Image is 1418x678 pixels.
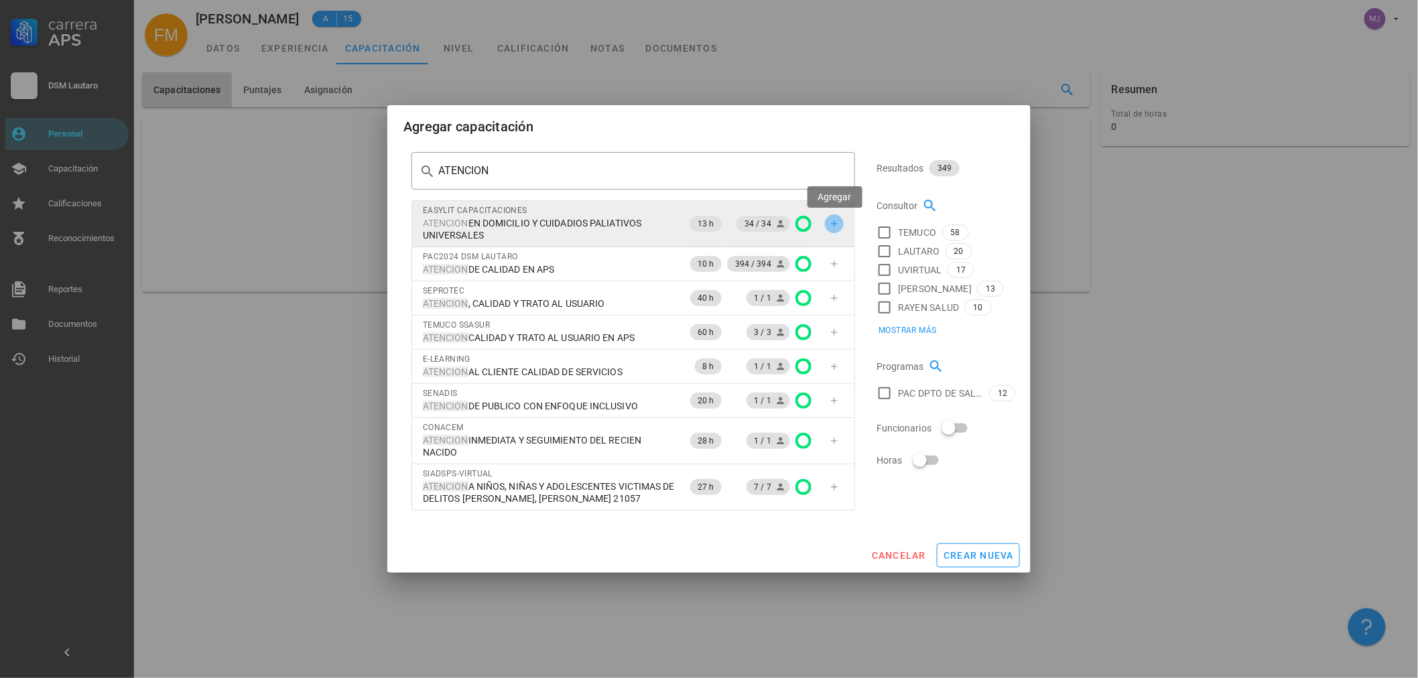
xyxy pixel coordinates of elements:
span: TEMUCO SSASUR [423,320,490,330]
span: 1 / 1 [755,393,783,409]
span: TEMUCO [898,226,937,239]
span: CALIDAD Y TRATO AL USUARIO EN APS [423,332,635,344]
button: crear nueva [937,543,1020,567]
span: UVIRTUAL [898,263,942,277]
span: 13 [986,281,995,296]
span: SENADIS [423,389,458,398]
span: 40 h [698,290,714,306]
span: 13 h [698,216,714,232]
span: A NIÑOS, NIÑAS Y ADOLESCENTES VICTIMAS DE DELITOS [PERSON_NAME], [PERSON_NAME] 21057 [423,480,677,504]
div: Resultados [877,152,1007,184]
span: RAYEN SALUD [898,301,960,314]
span: 10 [974,300,983,315]
span: [PERSON_NAME] [898,282,972,295]
span: crear nueva [943,550,1014,561]
div: Funcionarios [877,412,1007,444]
button: Mostrar más [870,321,945,340]
span: 34 / 34 [745,216,782,232]
mark: ATENCION [423,264,468,275]
span: 8 h [703,358,714,375]
span: 28 h [698,433,714,449]
span: E-LEARNING [423,354,470,364]
div: Agregar capacitación [403,116,533,137]
mark: ATENCION [423,218,468,228]
input: Buscar capacitación… [438,160,828,182]
span: AL CLIENTE CALIDAD DE SERVICIOS [423,366,623,378]
span: CONACEM [423,423,464,432]
span: DE PUBLICO CON ENFOQUE INCLUSIVO [423,400,638,412]
div: Horas [877,444,1007,476]
span: EN DOMICILIO Y CUIDADIOS PALIATIVOS UNIVERSALES [423,217,677,241]
span: PAC2024 DSM LAUTARO [423,252,518,261]
span: 3 / 3 [755,324,783,340]
span: 27 h [698,479,714,495]
div: Programas [877,350,1007,383]
span: LAUTARO [898,245,940,258]
span: INMEDIATA Y SEGUIMIENTO DEL RECIEN NACIDO [423,434,677,458]
span: 58 [951,225,960,240]
span: PAC DPTO DE SALUD LAUTARO [898,387,984,400]
span: 12 [998,386,1007,401]
span: 1 / 1 [755,433,783,449]
span: cancelar [871,550,926,561]
span: 20 [954,244,964,259]
span: SEPROTEC [423,286,464,295]
span: 7 / 7 [755,479,783,495]
span: 1 / 1 [755,290,783,306]
span: SIADSPS-VIRTUAL [423,469,493,478]
span: Mostrar más [878,326,936,335]
span: 1 / 1 [755,358,783,375]
span: 60 h [698,324,714,340]
mark: ATENCION [423,481,468,492]
span: EASYLIT CAPACITACIONES [423,206,527,215]
span: 10 h [698,256,714,272]
mark: ATENCION [423,298,468,309]
mark: ATENCION [423,401,468,411]
mark: ATENCION [423,332,468,343]
span: 17 [956,263,966,277]
div: Consultor [877,190,1007,222]
mark: ATENCION [423,366,468,377]
span: , CALIDAD Y TRATO AL USUARIO [423,297,605,310]
span: 394 / 394 [735,256,782,272]
span: 20 h [698,393,714,409]
mark: ATENCION [423,435,468,446]
button: cancelar [866,543,931,567]
span: DE CALIDAD EN APS [423,263,555,275]
span: 349 [938,160,952,176]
